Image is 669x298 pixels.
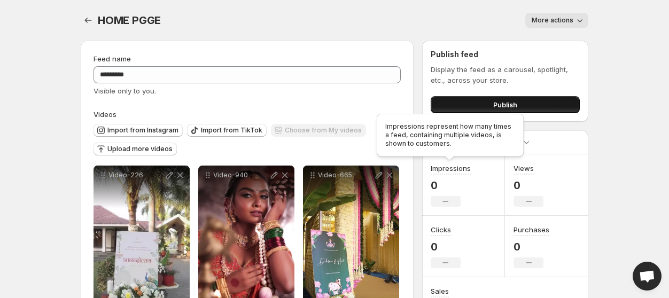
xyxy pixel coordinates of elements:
p: 0 [431,240,461,253]
button: Publish [431,96,580,113]
p: 0 [431,179,471,192]
span: Import from TikTok [201,126,262,135]
h3: Clicks [431,224,451,235]
h2: Publish feed [431,49,580,60]
span: Videos [94,110,116,119]
p: Video-665 [318,171,374,179]
div: Open chat [633,262,662,291]
button: More actions [525,13,588,28]
span: Import from Instagram [107,126,178,135]
h3: Views [514,163,534,174]
button: Upload more videos [94,143,177,155]
span: Visible only to you. [94,87,156,95]
span: HOME PGGE [98,14,161,27]
span: Publish [493,99,517,110]
p: 0 [514,240,549,253]
p: Display the feed as a carousel, spotlight, etc., across your store. [431,64,580,85]
h3: Purchases [514,224,549,235]
span: More actions [532,16,573,25]
span: Feed name [94,54,131,63]
button: Import from TikTok [187,124,267,137]
p: Video-940 [213,171,269,179]
p: Video-226 [108,171,164,179]
h3: Sales [431,286,449,296]
h3: Impressions [431,163,471,174]
span: Upload more videos [107,145,173,153]
button: Import from Instagram [94,124,183,137]
p: 0 [514,179,543,192]
button: Settings [81,13,96,28]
